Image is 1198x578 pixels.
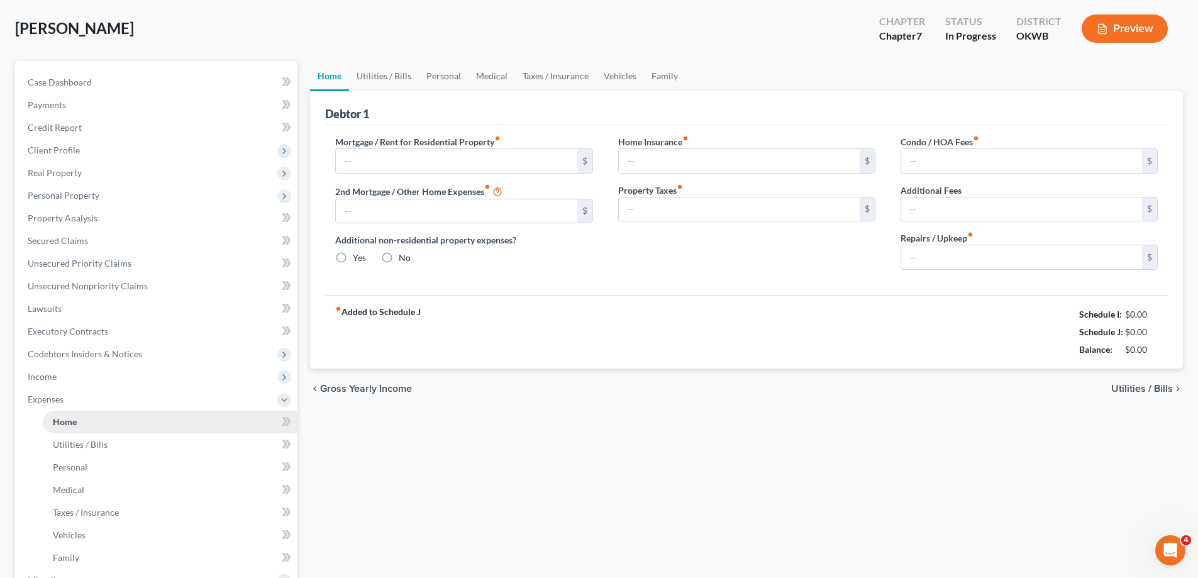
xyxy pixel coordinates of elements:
[353,252,366,264] label: Yes
[1016,14,1062,29] div: District
[43,524,297,547] a: Vehicles
[1079,326,1123,337] strong: Schedule J:
[1111,384,1183,394] button: Utilities / Bills chevron_right
[399,252,411,264] label: No
[945,14,996,29] div: Status
[1142,149,1157,173] div: $
[619,197,860,221] input: --
[28,99,66,110] span: Payments
[1142,245,1157,269] div: $
[18,207,297,230] a: Property Analysis
[28,371,57,382] span: Income
[1173,384,1183,394] i: chevron_right
[577,199,592,223] div: $
[15,19,134,37] span: [PERSON_NAME]
[916,30,922,42] span: 7
[18,116,297,139] a: Credit Report
[28,213,97,223] span: Property Analysis
[18,252,297,275] a: Unsecured Priority Claims
[28,167,82,178] span: Real Property
[325,106,369,121] div: Debtor 1
[1111,384,1173,394] span: Utilities / Bills
[28,235,88,246] span: Secured Claims
[901,135,979,148] label: Condo / HOA Fees
[28,258,131,269] span: Unsecured Priority Claims
[644,61,685,91] a: Family
[28,394,64,404] span: Expenses
[494,135,501,142] i: fiber_manual_record
[1079,309,1122,320] strong: Schedule I:
[335,135,501,148] label: Mortgage / Rent for Residential Property
[310,384,412,394] button: chevron_left Gross Yearly Income
[53,530,86,540] span: Vehicles
[901,231,973,245] label: Repairs / Upkeep
[1181,535,1191,545] span: 4
[619,149,860,173] input: --
[336,199,577,223] input: --
[901,197,1142,221] input: --
[335,233,592,247] label: Additional non-residential property expenses?
[18,230,297,252] a: Secured Claims
[596,61,644,91] a: Vehicles
[1125,308,1158,321] div: $0.00
[618,184,683,197] label: Property Taxes
[419,61,469,91] a: Personal
[53,552,79,563] span: Family
[43,479,297,501] a: Medical
[336,149,577,173] input: --
[43,411,297,433] a: Home
[43,433,297,456] a: Utilities / Bills
[1125,326,1158,338] div: $0.00
[53,462,87,472] span: Personal
[682,135,689,142] i: fiber_manual_record
[1142,197,1157,221] div: $
[53,439,108,450] span: Utilities / Bills
[879,29,925,43] div: Chapter
[879,14,925,29] div: Chapter
[28,190,99,201] span: Personal Property
[515,61,596,91] a: Taxes / Insurance
[28,348,142,359] span: Codebtors Insiders & Notices
[320,384,412,394] span: Gross Yearly Income
[28,326,108,336] span: Executory Contracts
[973,135,979,142] i: fiber_manual_record
[18,275,297,297] a: Unsecured Nonpriority Claims
[967,231,973,238] i: fiber_manual_record
[43,456,297,479] a: Personal
[53,507,119,518] span: Taxes / Insurance
[1125,343,1158,356] div: $0.00
[28,77,92,87] span: Case Dashboard
[310,61,349,91] a: Home
[945,29,996,43] div: In Progress
[310,384,320,394] i: chevron_left
[18,320,297,343] a: Executory Contracts
[349,61,419,91] a: Utilities / Bills
[335,306,421,358] strong: Added to Schedule J
[53,416,77,427] span: Home
[1155,535,1185,565] iframe: Intercom live chat
[677,184,683,190] i: fiber_manual_record
[28,145,80,155] span: Client Profile
[28,122,82,133] span: Credit Report
[335,306,341,312] i: fiber_manual_record
[18,297,297,320] a: Lawsuits
[43,547,297,569] a: Family
[618,135,689,148] label: Home Insurance
[28,303,62,314] span: Lawsuits
[901,184,962,197] label: Additional Fees
[469,61,515,91] a: Medical
[860,197,875,221] div: $
[577,149,592,173] div: $
[860,149,875,173] div: $
[335,184,502,199] label: 2nd Mortgage / Other Home Expenses
[1016,29,1062,43] div: OKWB
[1082,14,1168,43] button: Preview
[18,94,297,116] a: Payments
[53,484,84,495] span: Medical
[18,71,297,94] a: Case Dashboard
[901,245,1142,269] input: --
[43,501,297,524] a: Taxes / Insurance
[901,149,1142,173] input: --
[28,281,148,291] span: Unsecured Nonpriority Claims
[1079,344,1112,355] strong: Balance:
